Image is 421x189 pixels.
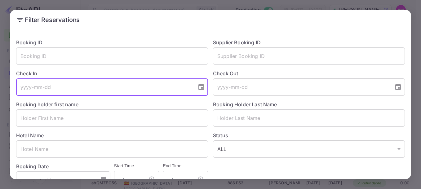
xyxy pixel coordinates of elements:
h6: Start Time [114,163,159,169]
label: Status [213,132,405,139]
input: Supplier Booking ID [213,47,405,65]
button: Choose date [392,81,404,93]
input: Booking ID [16,47,208,65]
button: Choose date [195,81,207,93]
label: Supplier Booking ID [213,39,261,46]
label: Booking holder first name [16,101,78,108]
label: Booking Date [16,163,110,170]
h2: Filter Reservations [10,10,411,30]
label: Booking Holder Last Name [213,101,277,108]
input: yyyy-mm-dd [213,78,389,96]
label: Check In [16,70,208,77]
label: Check Out [213,70,405,77]
input: Hotel Name [16,140,208,158]
input: Holder Last Name [213,109,405,127]
input: yyyy-mm-dd [16,78,193,96]
div: ALL [213,140,405,158]
input: yyyy-mm-dd [16,171,95,189]
h6: End Time [163,163,208,169]
label: Hotel Name [16,132,44,138]
button: Choose date [97,174,110,186]
input: Holder First Name [16,109,208,127]
label: Booking ID [16,39,43,46]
